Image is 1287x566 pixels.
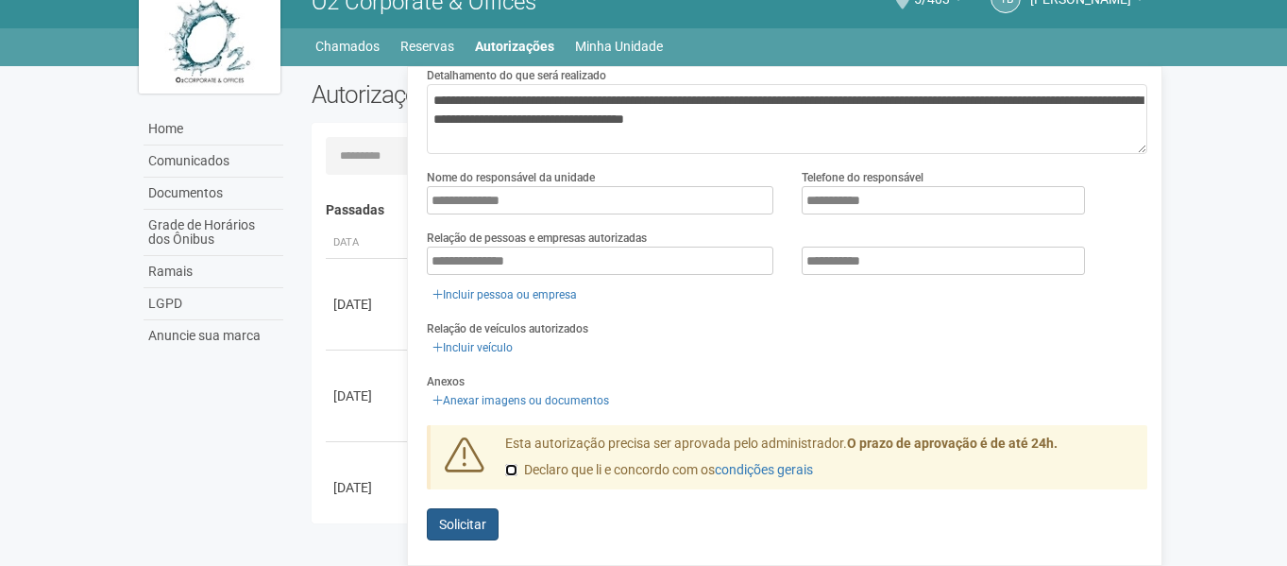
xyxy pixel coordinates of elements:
[427,67,606,84] label: Detalhamento do que será realizado
[847,436,1058,451] strong: O prazo de aprovação é de até 24h.
[333,386,403,405] div: [DATE]
[427,337,518,358] a: Incluir veículo
[144,210,283,256] a: Grade de Horários dos Ônibus
[715,462,813,477] a: condições gerais
[427,390,615,411] a: Anexar imagens ou documentos
[575,33,663,60] a: Minha Unidade
[144,256,283,288] a: Ramais
[439,517,486,532] span: Solicitar
[333,295,403,314] div: [DATE]
[144,113,283,146] a: Home
[427,284,583,305] a: Incluir pessoa ou empresa
[802,169,923,186] label: Telefone do responsável
[144,320,283,352] a: Anuncie sua marca
[400,33,454,60] a: Reservas
[505,464,517,476] input: Declaro que li e concordo com oscondições gerais
[144,178,283,210] a: Documentos
[505,461,813,480] label: Declaro que li e concordo com os
[427,169,595,186] label: Nome do responsável da unidade
[333,478,403,497] div: [DATE]
[427,230,647,247] label: Relação de pessoas e empresas autorizadas
[144,146,283,178] a: Comunicados
[491,435,1148,489] div: Esta autorização precisa ser aprovada pelo administrador.
[144,288,283,320] a: LGPD
[427,373,465,390] label: Anexos
[326,203,1135,217] h4: Passadas
[312,80,716,109] h2: Autorizações
[315,33,380,60] a: Chamados
[427,320,588,337] label: Relação de veículos autorizados
[427,508,499,540] button: Solicitar
[326,228,411,259] th: Data
[475,33,554,60] a: Autorizações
